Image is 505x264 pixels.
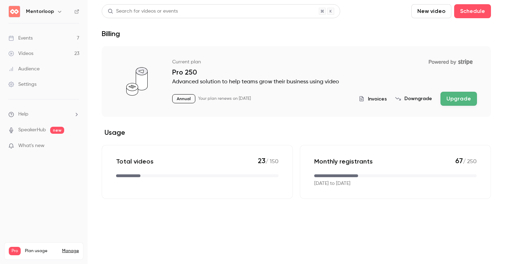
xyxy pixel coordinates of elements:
span: What's new [18,142,45,150]
img: Mentorloop [9,6,20,17]
li: help-dropdown-opener [8,111,79,118]
div: Search for videos or events [108,8,178,15]
span: Pro [9,247,21,255]
h2: Usage [102,128,491,137]
button: New video [411,4,451,18]
p: Advanced solution to help teams grow their business using video [172,78,477,86]
p: Your plan renews on [DATE] [198,96,251,102]
a: SpeakerHub [18,126,46,134]
p: Current plan [172,58,201,65]
p: Pro 250 [172,68,477,76]
span: 23 [258,157,265,165]
p: Monthly registrants [314,157,373,166]
button: Schedule [454,4,491,18]
p: [DATE] to [DATE] [314,180,350,187]
h1: Billing [102,29,120,38]
p: Total videos [116,157,154,166]
span: Plan usage [25,248,58,254]
span: 67 [455,157,463,165]
p: Annual [172,94,195,103]
span: Invoices [368,95,387,103]
p: / 250 [455,157,477,166]
h6: Mentorloop [26,8,54,15]
div: Audience [8,65,40,72]
button: Invoices [359,95,387,103]
button: Upgrade [440,92,477,106]
section: billing [102,46,491,199]
a: Manage [62,248,79,254]
span: Help [18,111,28,118]
div: Events [8,35,33,42]
div: Videos [8,50,33,57]
span: new [50,127,64,134]
p: / 150 [258,157,278,166]
button: Downgrade [395,95,432,102]
div: Settings [8,81,36,88]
